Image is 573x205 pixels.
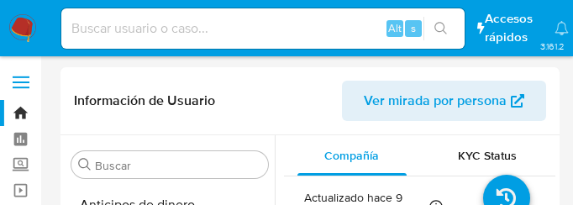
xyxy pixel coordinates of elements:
[411,20,416,36] span: s
[78,158,92,171] button: Buscar
[74,92,215,109] h1: Información de Usuario
[95,158,261,173] input: Buscar
[458,147,517,164] span: KYC Status
[324,147,379,164] span: Compañía
[388,20,402,36] span: Alt
[61,18,465,39] input: Buscar usuario o caso...
[555,21,569,35] a: Notificaciones
[364,81,507,121] span: Ver mirada por persona
[423,17,458,40] button: search-icon
[342,81,546,121] button: Ver mirada por persona
[485,10,539,45] span: Accesos rápidos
